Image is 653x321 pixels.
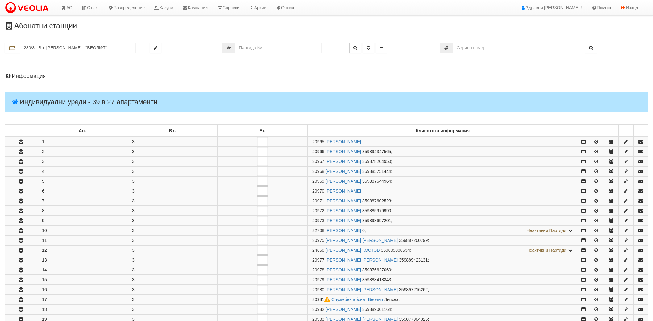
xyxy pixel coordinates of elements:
[326,139,361,144] a: [PERSON_NAME]
[308,255,578,265] td: ;
[362,159,391,164] span: 359878204950
[527,248,567,253] span: Неактивни Партиди
[312,228,324,233] span: Партида №
[399,287,428,292] span: 359897216262
[362,149,391,154] span: 359894347565
[578,125,589,137] td: : No sort applied, sorting is disabled
[308,125,578,137] td: Клиентска информация: No sort applied, sorting is disabled
[312,267,324,272] span: Партида №
[37,295,127,304] td: 17
[5,22,648,30] h3: Абонатни станции
[312,307,324,312] span: Партида №
[362,169,391,174] span: 359885751444
[127,196,218,206] td: 3
[326,208,361,213] a: [PERSON_NAME]
[527,228,567,233] span: Неактивни Партиди
[326,179,361,184] a: [PERSON_NAME]
[127,246,218,255] td: 3
[326,189,361,193] a: [PERSON_NAME]
[308,265,578,275] td: ;
[312,238,324,243] span: Партида №
[399,238,428,243] span: 359887200799
[5,73,648,79] h4: Информация
[381,248,410,253] span: 359899800534
[308,305,578,314] td: ;
[37,177,127,186] td: 5
[312,149,324,154] span: Партида №
[127,226,218,235] td: 3
[127,125,218,137] td: Вх.: No sort applied, sorting is disabled
[37,206,127,216] td: 8
[326,218,361,223] a: [PERSON_NAME]
[326,238,398,243] a: [PERSON_NAME] [PERSON_NAME]
[399,258,428,262] span: 359889423131
[362,228,365,233] span: 0
[127,147,218,156] td: 3
[127,157,218,166] td: 3
[37,147,127,156] td: 2
[308,226,578,235] td: ;
[37,196,127,206] td: 7
[312,179,324,184] span: Партида №
[169,128,176,133] b: Вх.
[362,277,391,282] span: 359888418343
[308,157,578,166] td: ;
[312,139,324,144] span: Партида №
[312,169,324,174] span: Партида №
[308,196,578,206] td: ;
[326,228,361,233] a: [PERSON_NAME]
[37,275,127,285] td: 15
[37,246,127,255] td: 12
[127,285,218,295] td: 3
[453,43,539,53] input: Сериен номер
[589,125,604,137] td: : No sort applied, sorting is disabled
[331,297,383,302] a: Служебен абонат Веолия
[127,305,218,314] td: 3
[127,216,218,226] td: 3
[618,125,633,137] td: : No sort applied, sorting is disabled
[326,248,380,253] a: [PERSON_NAME] КОСТОВ
[362,208,391,213] span: 359885979990
[127,265,218,275] td: 3
[308,206,578,216] td: ;
[37,226,127,235] td: 10
[384,297,399,302] span: Липсва
[312,258,324,262] span: Партида №
[308,236,578,245] td: ;
[326,149,361,154] a: [PERSON_NAME]
[312,208,324,213] span: Партида №
[416,128,470,133] b: Клиентска информация
[37,167,127,176] td: 4
[127,167,218,176] td: 3
[5,92,648,112] h4: Индивидуални уреди - 39 в 27 апартаменти
[127,186,218,196] td: 3
[79,128,86,133] b: Ап.
[308,147,578,156] td: ;
[5,125,37,137] td: : No sort applied, sorting is disabled
[37,265,127,275] td: 14
[37,236,127,245] td: 11
[308,186,578,196] td: ;
[326,267,361,272] a: [PERSON_NAME]
[260,128,266,133] b: Ет.
[312,198,324,203] span: Партида №
[308,137,578,147] td: ;
[362,218,391,223] span: 359898697201
[308,285,578,295] td: ;
[312,277,324,282] span: Партида №
[37,125,127,137] td: Ап.: No sort applied, sorting is disabled
[312,248,324,253] span: Партида №
[127,206,218,216] td: 3
[362,179,391,184] span: 359887644964
[20,43,136,53] input: Абонатна станция
[326,277,361,282] a: [PERSON_NAME]
[326,307,361,312] a: [PERSON_NAME]
[308,177,578,186] td: ;
[362,198,391,203] span: 359887602523
[312,287,324,292] span: Партида №
[127,137,218,147] td: 3
[127,295,218,304] td: 3
[312,297,331,302] span: Партида №
[5,2,52,14] img: VeoliaLogo.png
[308,275,578,285] td: ;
